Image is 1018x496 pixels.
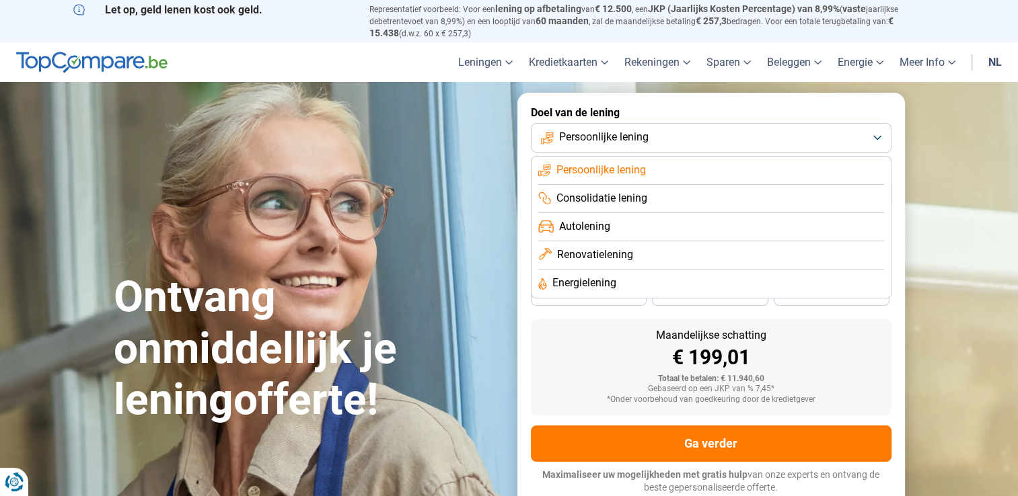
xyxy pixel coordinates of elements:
[536,15,589,26] span: 60 maanden
[495,3,581,14] span: lening op afbetaling
[531,468,892,495] p: van onze experts en ontvang de beste gepersonaliseerde offerte.
[687,292,733,300] span: 30 maanden
[565,292,612,300] span: 36 maanden
[542,384,881,394] div: Gebaseerd op een JKP van % 7,45*
[595,3,632,14] span: € 12.500
[531,123,892,153] button: Persoonlijke lening
[542,374,881,384] div: Totaal te betalen: € 11.940,60
[73,3,353,16] p: Let op, geld lenen kost ook geld.
[616,42,698,82] a: Rekeningen
[648,3,840,14] span: JKP (Jaarlijks Kosten Percentage) van 8,99%
[16,52,168,73] img: TopCompare
[542,330,881,341] div: Maandelijkse schatting
[830,42,892,82] a: Energie
[531,106,892,119] label: Doel van de lening
[559,130,649,144] span: Persoonlijke lening
[809,292,855,300] span: 24 maanden
[521,42,616,82] a: Kredietkaarten
[842,3,866,14] span: vaste
[552,276,616,290] span: Energielening
[559,219,610,234] span: Autolening
[698,42,759,82] a: Sparen
[556,163,646,177] span: Persoonlijke lening
[542,347,881,368] div: € 199,01
[369,3,945,39] p: Representatief voorbeeld: Voor een van , een ( jaarlijkse debetrentevoet van 8,99%) en een loopti...
[556,191,647,206] span: Consolidatie lening
[369,15,894,38] span: € 15.438
[892,42,964,82] a: Meer Info
[450,42,521,82] a: Leningen
[542,469,748,480] span: Maximaliseer uw mogelijkheden met gratis hulp
[531,425,892,462] button: Ga verder
[759,42,830,82] a: Beleggen
[696,15,727,26] span: € 257,3
[557,247,633,262] span: Renovatielening
[980,42,1010,82] a: nl
[542,395,881,405] div: *Onder voorbehoud van goedkeuring door de kredietgever
[114,272,501,426] h1: Ontvang onmiddellijk je leningofferte!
